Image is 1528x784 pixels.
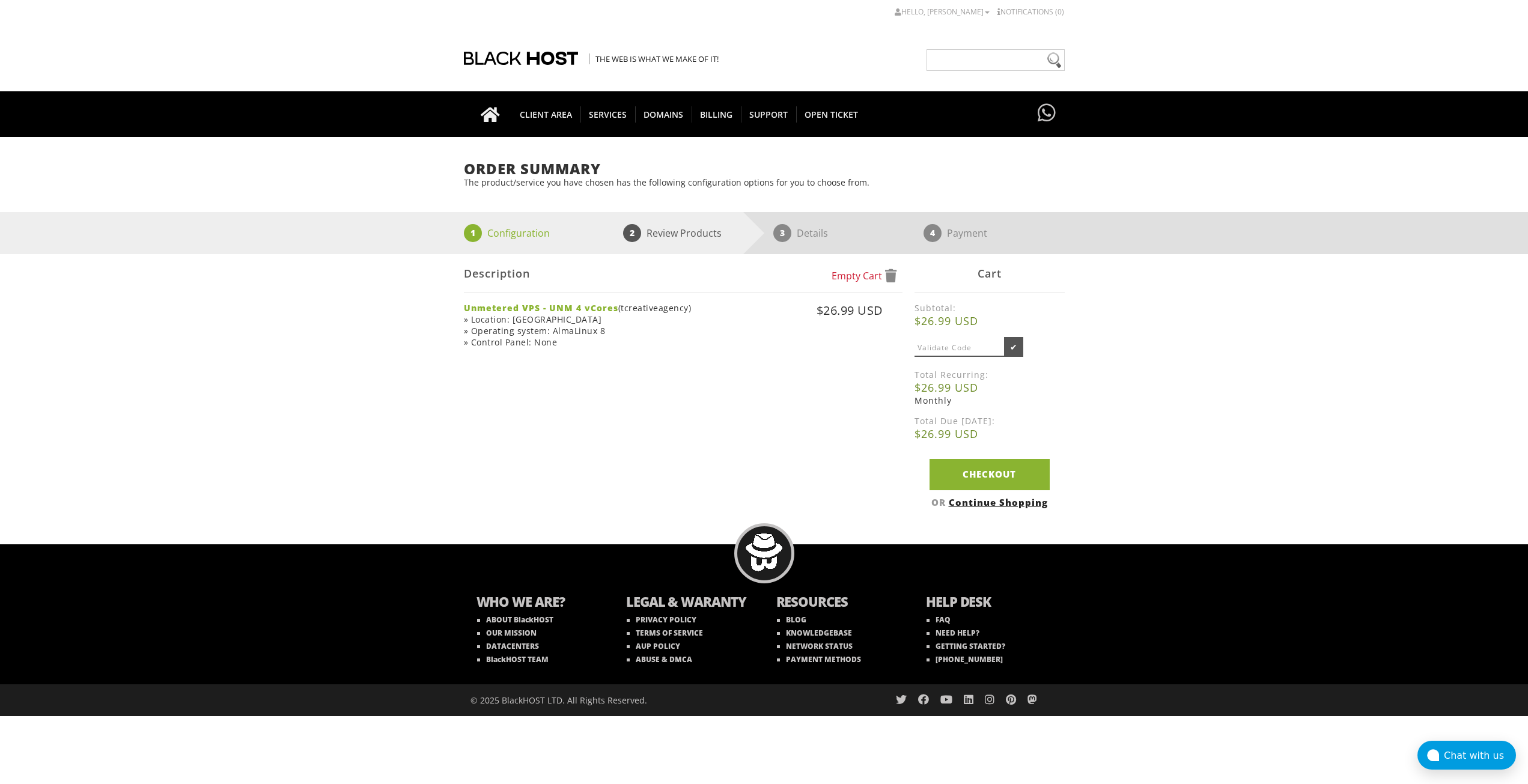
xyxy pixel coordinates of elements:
[464,177,1065,188] p: The product/service you have chosen has the following configuration options for you to choose from.
[777,628,852,638] a: KNOWLEDGEBASE
[741,106,797,123] span: Support
[915,254,1065,293] div: Cart
[915,496,1065,508] div: OR
[915,302,1065,314] label: Subtotal:
[915,427,1065,441] b: $26.99 USD
[832,269,896,282] a: Empty Cart
[469,91,512,137] a: Go to homepage
[477,615,553,625] a: ABOUT BlackHOST
[692,106,741,123] span: Billing
[926,592,1052,613] b: HELP DESK
[915,369,1065,380] label: Total Recurring:
[477,628,537,638] a: OUR MISSION
[464,224,482,242] span: 1
[927,628,979,638] a: NEED HELP?
[777,641,853,651] a: NETWORK STATUS
[924,224,942,242] span: 4
[777,654,861,664] a: PAYMENT METHODS
[1035,91,1059,136] a: Have questions?
[470,684,758,716] div: © 2025 BlackHOST LTD. All Rights Reserved.
[627,641,680,651] a: AUP POLICY
[745,533,783,571] img: BlackHOST mascont, Blacky.
[477,654,549,664] a: BlackHOST TEAM
[927,49,1065,71] input: Need help?
[623,224,641,242] span: 2
[635,106,692,123] span: Domains
[915,415,1065,427] label: Total Due [DATE]:
[464,302,705,348] div: (tcreativeagency) » Location: [GEOGRAPHIC_DATA] » Operating system: AlmaLinux 8 » Control Panel: ...
[464,302,618,314] strong: Unmetered VPS - UNM 4 vCores
[997,7,1064,17] a: Notifications (0)
[915,380,1065,395] b: $26.99 USD
[796,91,866,137] a: Open Ticket
[708,302,883,344] div: $26.99 USD
[464,161,1065,177] h1: Order Summary
[1444,750,1516,761] div: Chat with us
[692,91,741,137] a: Billing
[476,592,603,613] b: WHO WE ARE?
[927,641,1005,651] a: GETTING STARTED?
[464,254,902,293] div: Description
[915,314,1065,328] b: $26.99 USD
[797,224,828,242] p: Details
[627,615,696,625] a: PRIVACY POLICY
[647,224,722,242] p: Review Products
[777,615,806,625] a: BLOG
[477,641,539,651] a: DATACENTERS
[580,106,636,123] span: SERVICES
[930,459,1050,490] a: Checkout
[1417,741,1516,770] button: Chat with us
[915,395,952,406] span: Monthly
[773,224,791,242] span: 3
[949,496,1048,508] a: Continue Shopping
[796,106,866,123] span: Open Ticket
[511,106,581,123] span: CLIENT AREA
[741,91,797,137] a: Support
[580,91,636,137] a: SERVICES
[895,7,990,17] a: Hello, [PERSON_NAME]
[947,224,987,242] p: Payment
[511,91,581,137] a: CLIENT AREA
[627,628,703,638] a: TERMS OF SERVICE
[927,615,951,625] a: FAQ
[1004,337,1023,357] input: ✔
[626,592,752,613] b: LEGAL & WARANTY
[927,654,1003,664] a: [PHONE_NUMBER]
[589,53,719,64] span: The Web is what we make of it!
[776,592,902,613] b: RESOURCES
[635,91,692,137] a: Domains
[487,224,550,242] p: Configuration
[915,339,1005,357] input: Validate Code
[627,654,692,664] a: ABUSE & DMCA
